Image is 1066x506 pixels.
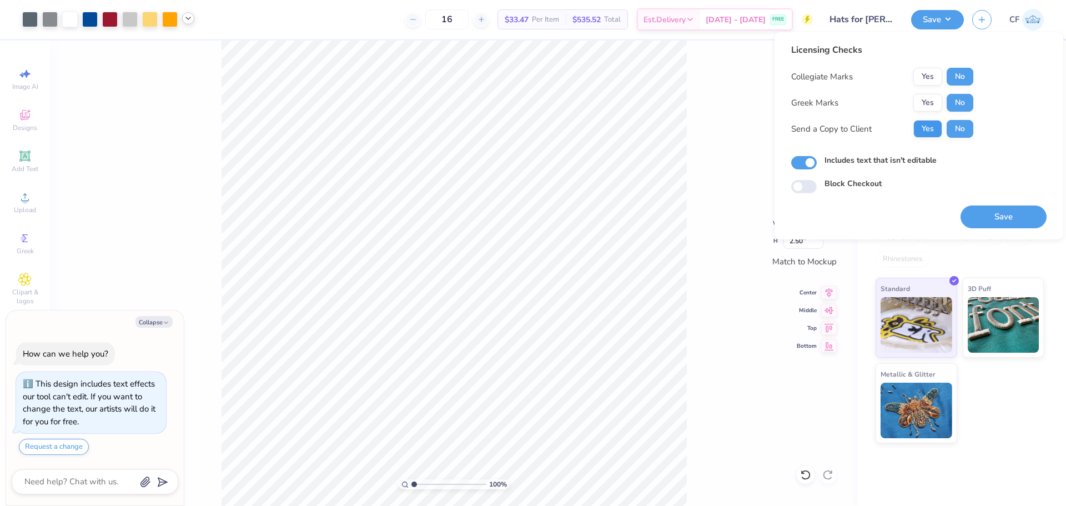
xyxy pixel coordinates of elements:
span: 3D Puff [968,283,991,294]
img: Cholo Fernandez [1022,9,1044,31]
span: 100 % [489,479,507,489]
label: Includes text that isn't editable [824,154,937,166]
span: Est. Delivery [643,14,686,26]
span: Image AI [12,82,38,91]
span: Add Text [12,164,38,173]
span: Middle [797,307,817,314]
a: CF [1009,9,1044,31]
button: Yes [913,94,942,112]
span: Designs [13,123,37,132]
div: Licensing Checks [791,43,973,57]
button: Collapse [135,316,173,328]
span: Bottom [797,342,817,350]
label: Block Checkout [824,178,882,189]
img: Metallic & Glitter [881,383,952,438]
div: This design includes text effects our tool can't edit. If you want to change the text, our artist... [23,378,155,427]
span: Metallic & Glitter [881,368,936,380]
span: Greek [17,247,34,255]
div: Collegiate Marks [791,71,853,83]
img: Standard [881,297,952,353]
input: – – [425,9,469,29]
button: No [947,94,973,112]
button: Save [961,206,1047,228]
button: Yes [913,120,942,138]
div: Greek Marks [791,97,838,109]
span: $535.52 [572,14,601,26]
button: No [947,68,973,86]
button: Yes [913,68,942,86]
span: Per Item [532,14,559,26]
div: How can we help you? [23,348,108,359]
span: Top [797,324,817,332]
span: Standard [881,283,910,294]
div: Send a Copy to Client [791,123,872,136]
input: Untitled Design [821,8,903,31]
span: $33.47 [505,14,529,26]
span: CF [1009,13,1019,26]
div: Rhinestones [876,251,929,268]
span: Clipart & logos [6,288,44,305]
span: Total [604,14,621,26]
button: Save [911,10,964,29]
button: No [947,120,973,138]
button: Request a change [19,439,89,455]
span: Center [797,289,817,297]
span: FREE [772,16,784,23]
img: 3D Puff [968,297,1039,353]
span: [DATE] - [DATE] [706,14,766,26]
span: Upload [14,206,36,214]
